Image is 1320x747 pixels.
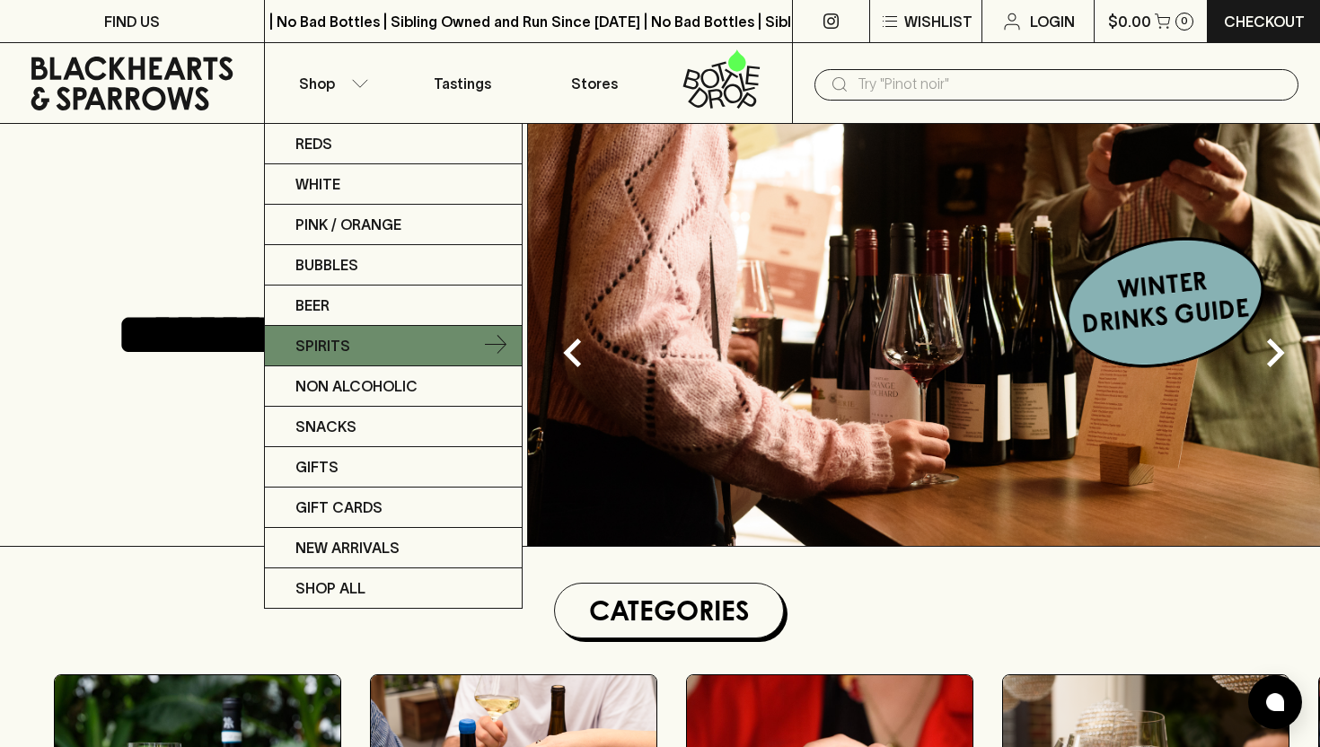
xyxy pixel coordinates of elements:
p: Beer [295,294,330,316]
a: SHOP ALL [265,568,522,608]
a: Gift Cards [265,488,522,528]
p: Pink / Orange [295,214,401,235]
p: SHOP ALL [295,577,365,599]
a: Reds [265,124,522,164]
p: Bubbles [295,254,358,276]
p: White [295,173,340,195]
p: Gifts [295,456,339,478]
a: Bubbles [265,245,522,286]
a: Beer [265,286,522,326]
p: Reds [295,133,332,154]
p: Spirits [295,335,350,356]
p: Gift Cards [295,497,383,518]
a: Pink / Orange [265,205,522,245]
img: bubble-icon [1266,693,1284,711]
a: New Arrivals [265,528,522,568]
a: Snacks [265,407,522,447]
a: Spirits [265,326,522,366]
a: Gifts [265,447,522,488]
p: New Arrivals [295,537,400,558]
a: White [265,164,522,205]
p: Snacks [295,416,356,437]
p: Non Alcoholic [295,375,418,397]
a: Non Alcoholic [265,366,522,407]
